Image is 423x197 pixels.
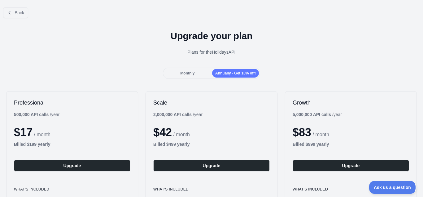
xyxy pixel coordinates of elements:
[369,181,417,194] iframe: Toggle Customer Support
[293,99,409,106] h2: Growth
[153,112,192,117] b: 2,000,000 API calls
[153,99,270,106] h2: Scale
[293,111,342,118] div: / year
[293,126,311,139] span: $ 83
[153,126,172,139] span: $ 42
[153,111,203,118] div: / year
[293,112,331,117] b: 5,000,000 API calls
